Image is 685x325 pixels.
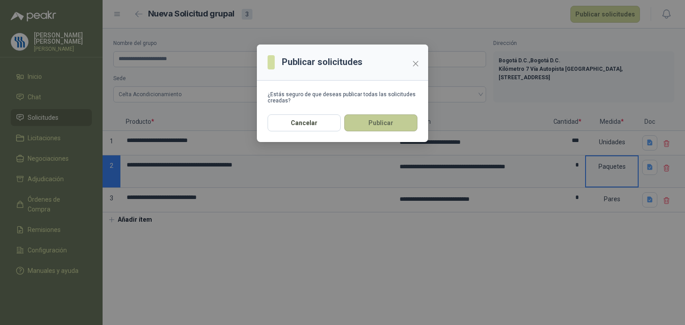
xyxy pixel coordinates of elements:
h3: Publicar solicitudes [282,55,363,69]
span: close [412,60,419,67]
button: Close [409,57,423,71]
button: Cancelar [268,114,341,131]
button: Publicar [344,114,417,131]
div: ¿Estás seguro de que deseas publicar todas las solicitudes creadas? [268,91,417,104]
